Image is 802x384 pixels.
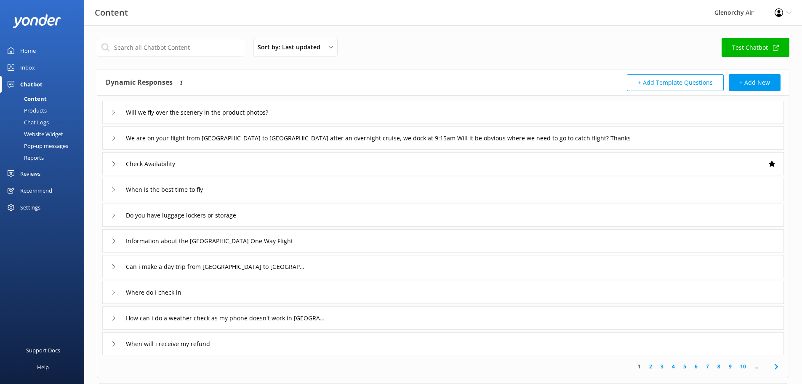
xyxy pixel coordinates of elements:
input: Search all Chatbot Content [97,38,244,57]
h3: Content [95,6,128,19]
a: 9 [725,363,736,371]
a: 8 [713,363,725,371]
button: + Add New [729,74,781,91]
div: Reviews [20,165,40,182]
a: Content [5,93,84,105]
a: 10 [736,363,750,371]
a: 2 [645,363,656,371]
div: Support Docs [26,342,60,359]
span: ... [750,363,762,371]
a: 4 [668,363,679,371]
a: Test Chatbot [722,38,789,57]
div: Pop-up messages [5,140,68,152]
div: Content [5,93,47,105]
a: 3 [656,363,668,371]
div: Settings [20,199,40,216]
div: Chatbot [20,76,43,93]
a: Products [5,105,84,116]
a: 5 [679,363,690,371]
a: Website Widget [5,128,84,140]
h4: Dynamic Responses [106,74,173,91]
div: Products [5,105,47,116]
div: Chat Logs [5,116,49,128]
span: Sort by: Last updated [258,43,325,52]
img: yonder-white-logo.png [13,14,61,28]
a: 7 [702,363,713,371]
a: 6 [690,363,702,371]
div: Recommend [20,182,52,199]
a: Chat Logs [5,116,84,128]
div: Inbox [20,59,35,76]
a: Reports [5,152,84,164]
a: 1 [634,363,645,371]
a: Pop-up messages [5,140,84,152]
div: Reports [5,152,44,164]
button: + Add Template Questions [627,74,724,91]
div: Help [37,359,49,376]
div: Home [20,42,36,59]
div: Website Widget [5,128,63,140]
